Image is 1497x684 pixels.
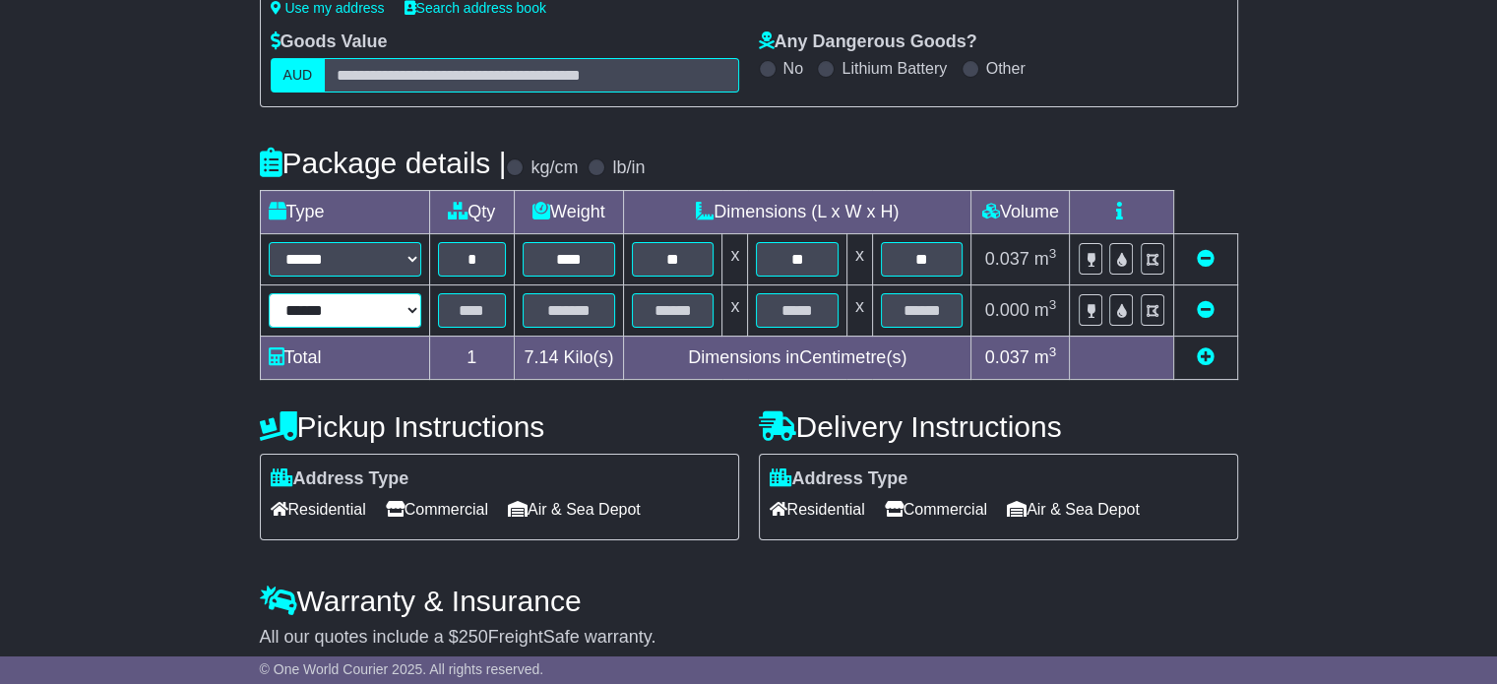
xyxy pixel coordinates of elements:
td: Type [260,190,429,233]
td: Volume [971,190,1070,233]
td: x [722,233,748,284]
label: kg/cm [530,157,578,179]
span: m [1034,300,1057,320]
span: Residential [271,494,366,525]
span: Residential [770,494,865,525]
sup: 3 [1049,344,1057,359]
span: Commercial [885,494,987,525]
td: Dimensions (L x W x H) [623,190,970,233]
td: Total [260,336,429,379]
span: 0.000 [985,300,1029,320]
label: Lithium Battery [842,59,947,78]
sup: 3 [1049,246,1057,261]
span: 7.14 [524,347,558,367]
label: AUD [271,58,326,93]
h4: Delivery Instructions [759,410,1238,443]
label: Address Type [271,468,409,490]
span: 0.037 [985,347,1029,367]
span: m [1034,249,1057,269]
td: Weight [514,190,623,233]
span: Air & Sea Depot [508,494,641,525]
a: Add new item [1197,347,1215,367]
label: Address Type [770,468,908,490]
a: Remove this item [1197,300,1215,320]
span: © One World Courier 2025. All rights reserved. [260,661,544,677]
span: m [1034,347,1057,367]
span: Commercial [386,494,488,525]
h4: Warranty & Insurance [260,585,1238,617]
td: 1 [429,336,514,379]
label: Other [986,59,1026,78]
span: 0.037 [985,249,1029,269]
td: x [722,284,748,336]
td: Dimensions in Centimetre(s) [623,336,970,379]
span: 250 [459,627,488,647]
h4: Package details | [260,147,507,179]
span: Air & Sea Depot [1007,494,1140,525]
h4: Pickup Instructions [260,410,739,443]
div: All our quotes include a $ FreightSafe warranty. [260,627,1238,649]
label: No [783,59,803,78]
td: Kilo(s) [514,336,623,379]
label: Any Dangerous Goods? [759,31,977,53]
td: x [846,233,872,284]
sup: 3 [1049,297,1057,312]
label: Goods Value [271,31,388,53]
a: Remove this item [1197,249,1215,269]
td: Qty [429,190,514,233]
td: x [846,284,872,336]
label: lb/in [612,157,645,179]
